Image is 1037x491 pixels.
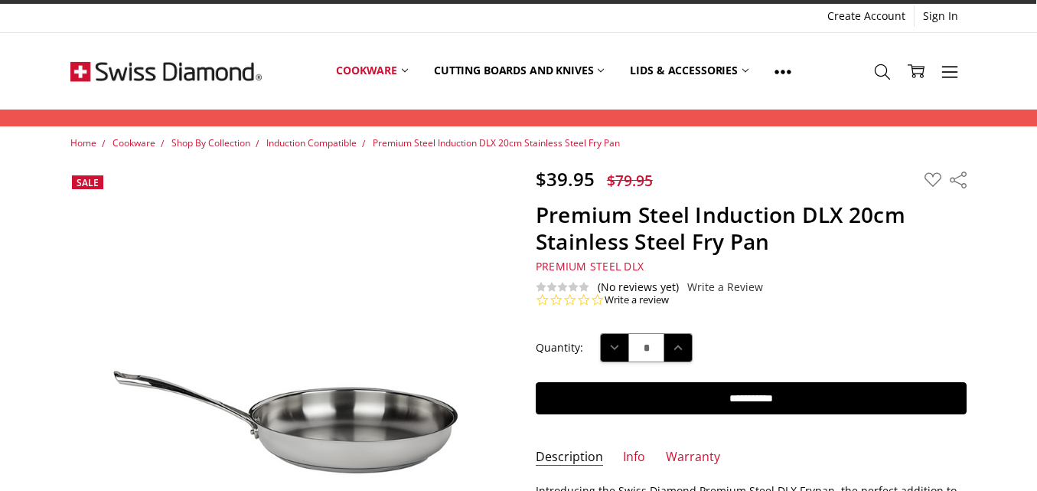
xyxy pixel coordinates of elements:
[323,37,421,105] a: Cookware
[113,136,155,149] a: Cookware
[819,5,914,27] a: Create Account
[687,281,763,293] a: Write a Review
[761,37,804,106] a: Show All
[617,37,761,105] a: Lids & Accessories
[536,201,967,255] h1: Premium Steel Induction DLX 20cm Stainless Steel Fry Pan
[70,33,262,110] img: Free Shipping On Every Order
[171,136,250,149] a: Shop By Collection
[598,281,679,293] span: (No reviews yet)
[607,170,653,191] span: $79.95
[77,176,99,189] span: Sale
[605,293,669,307] a: Write a review
[623,449,645,466] a: Info
[536,449,603,466] a: Description
[421,37,618,105] a: Cutting boards and knives
[536,166,595,191] span: $39.95
[536,339,583,356] label: Quantity:
[70,136,96,149] a: Home
[373,136,620,149] a: Premium Steel Induction DLX 20cm Stainless Steel Fry Pan
[915,5,967,27] a: Sign In
[266,136,357,149] a: Induction Compatible
[536,259,644,273] span: Premium Steel DLX
[666,449,720,466] a: Warranty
